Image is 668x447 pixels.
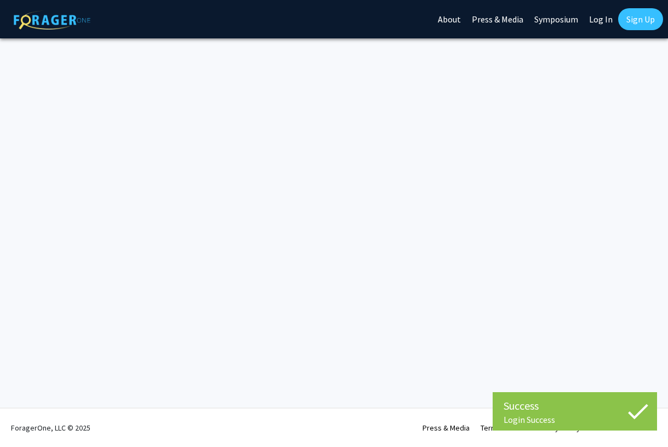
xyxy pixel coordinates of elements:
[504,398,646,414] div: Success
[481,423,524,433] a: Terms of Use
[504,414,646,425] div: Login Success
[14,10,90,30] img: ForagerOne Logo
[618,8,663,30] a: Sign Up
[423,423,470,433] a: Press & Media
[11,409,90,447] div: ForagerOne, LLC © 2025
